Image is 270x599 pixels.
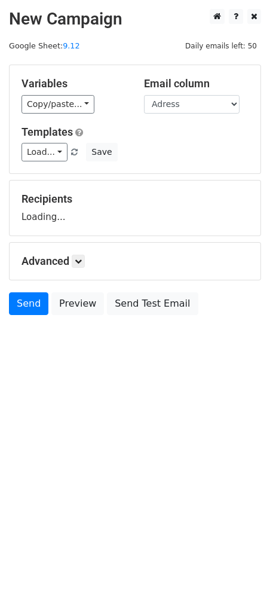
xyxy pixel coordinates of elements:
a: Templates [22,126,73,138]
h5: Email column [144,77,248,90]
a: 9.12 [63,41,79,50]
h5: Advanced [22,255,248,268]
a: Load... [22,143,67,161]
a: Preview [51,292,104,315]
a: Copy/paste... [22,95,94,114]
h2: New Campaign [9,9,261,29]
h5: Recipients [22,192,248,206]
div: Loading... [22,192,248,224]
a: Send Test Email [107,292,198,315]
small: Google Sheet: [9,41,80,50]
h5: Variables [22,77,126,90]
a: Daily emails left: 50 [181,41,261,50]
span: Daily emails left: 50 [181,39,261,53]
button: Save [86,143,117,161]
a: Send [9,292,48,315]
